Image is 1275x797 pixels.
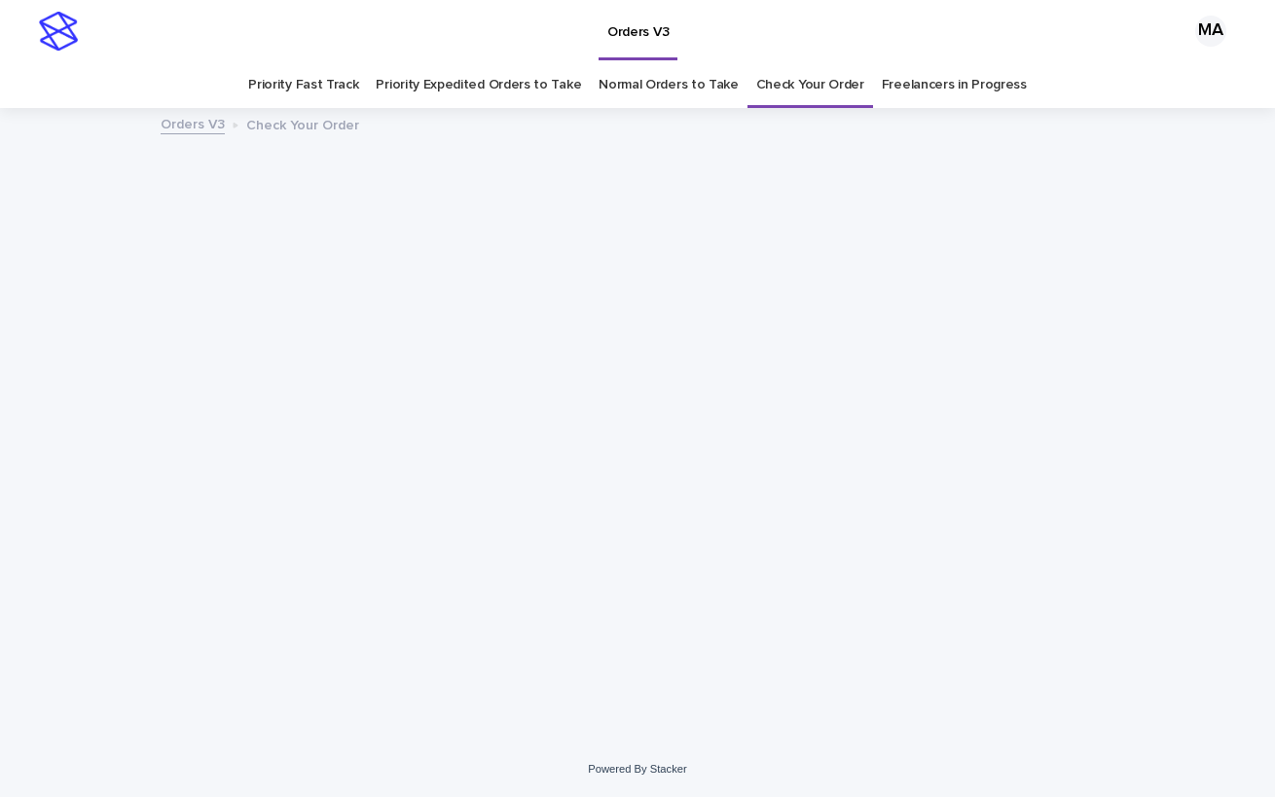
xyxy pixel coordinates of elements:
[248,62,358,108] a: Priority Fast Track
[39,12,78,51] img: stacker-logo-s-only.png
[161,112,225,134] a: Orders V3
[882,62,1027,108] a: Freelancers in Progress
[588,763,686,775] a: Powered By Stacker
[1195,16,1226,47] div: MA
[599,62,739,108] a: Normal Orders to Take
[756,62,864,108] a: Check Your Order
[376,62,581,108] a: Priority Expedited Orders to Take
[246,113,359,134] p: Check Your Order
